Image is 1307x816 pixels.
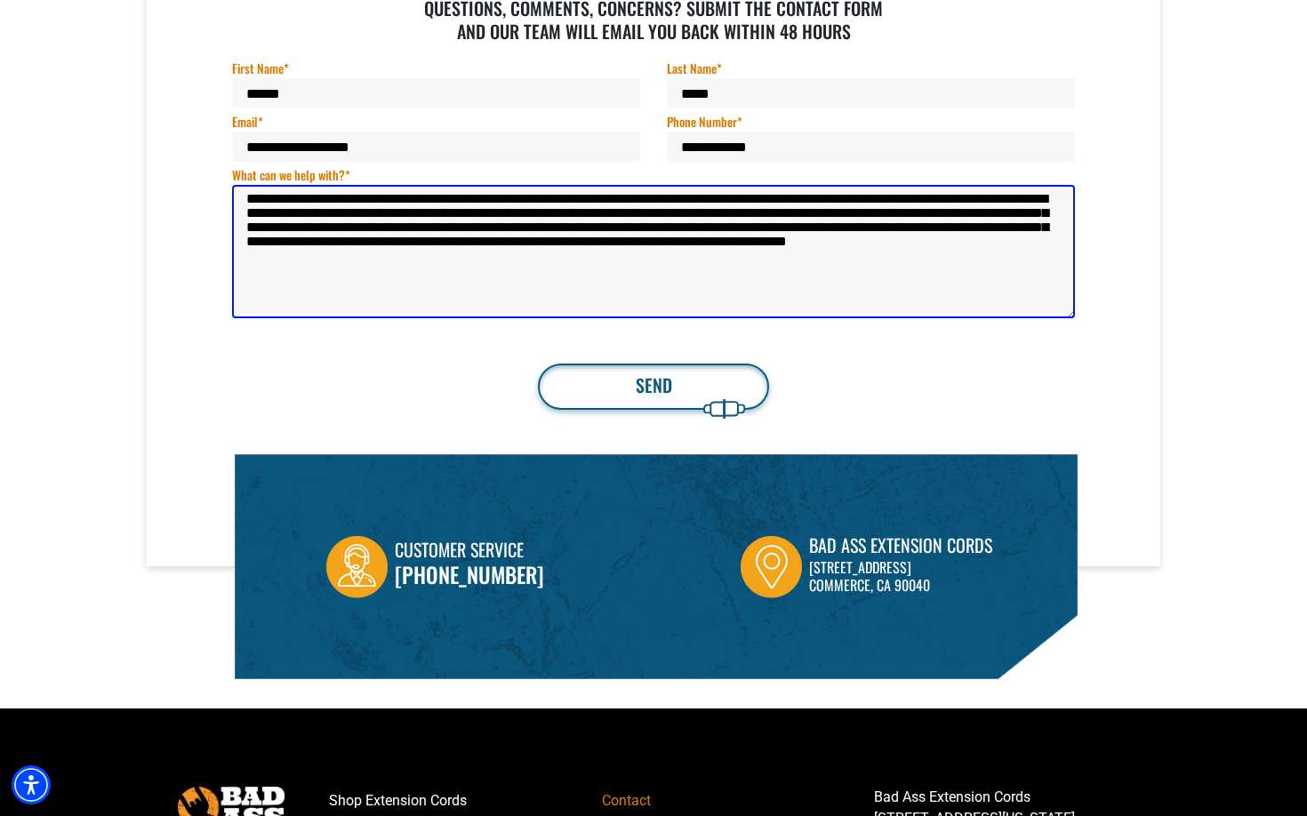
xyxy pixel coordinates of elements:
p: [STREET_ADDRESS] Commerce, CA 90040 [809,558,992,594]
a: Shop Extension Cords [329,787,602,815]
div: Accessibility Menu [12,765,51,804]
img: Customer Service [326,536,388,598]
a: Contact [602,787,875,815]
button: Send [538,364,769,410]
a: call 833-674-1699 [395,558,544,590]
div: Bad Ass Extension Cords [809,532,992,558]
img: Bad Ass Extension Cords [741,536,802,598]
div: Customer Service [395,536,544,565]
